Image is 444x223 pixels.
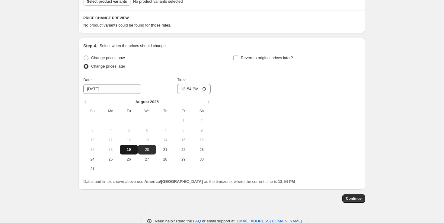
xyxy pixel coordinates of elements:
button: Saturday August 30 2025 [193,155,211,164]
span: 17 [86,147,99,152]
span: 14 [158,138,172,142]
span: 19 [122,147,136,152]
span: Dates and times shown above use as the timezone, where the current time is [83,179,295,184]
span: We [140,109,154,113]
th: Tuesday [120,106,138,116]
span: 12 [122,138,136,142]
span: 13 [140,138,154,142]
th: Monday [101,106,120,116]
span: 16 [195,138,208,142]
span: 18 [104,147,117,152]
span: 1 [177,118,190,123]
button: Tuesday August 5 2025 [120,126,138,135]
button: Sunday August 17 2025 [83,145,101,155]
button: Thursday August 14 2025 [156,135,174,145]
span: Mo [104,109,117,113]
span: 28 [158,157,172,162]
button: Today Tuesday August 19 2025 [120,145,138,155]
span: 10 [86,138,99,142]
button: Thursday August 7 2025 [156,126,174,135]
span: Change prices later [91,64,125,68]
button: Friday August 22 2025 [174,145,193,155]
span: 29 [177,157,190,162]
span: Fr [177,109,190,113]
button: Friday August 1 2025 [174,116,193,126]
button: Monday August 18 2025 [101,145,120,155]
button: Friday August 29 2025 [174,155,193,164]
span: 7 [158,128,172,133]
button: Thursday August 21 2025 [156,145,174,155]
span: Continue [346,196,362,201]
span: 25 [104,157,117,162]
button: Wednesday August 6 2025 [138,126,156,135]
span: 8 [177,128,190,133]
button: Wednesday August 20 2025 [138,145,156,155]
span: No product variants could be found for those rules. [83,23,171,27]
span: 23 [195,147,208,152]
button: Monday August 4 2025 [101,126,120,135]
p: Select when the prices should change [100,43,166,49]
h6: PRICE CHANGE PREVIEW [83,16,360,21]
span: 24 [86,157,99,162]
input: 12:00 [177,84,211,94]
button: Wednesday August 27 2025 [138,155,156,164]
button: Show next month, September 2025 [203,98,212,106]
h2: Step 4. [83,43,97,49]
button: Friday August 15 2025 [174,135,193,145]
button: Thursday August 28 2025 [156,155,174,164]
b: 12:54 PM [278,179,295,184]
span: Date [83,78,91,82]
span: 6 [140,128,154,133]
span: 30 [195,157,208,162]
span: Change prices now [91,56,125,60]
button: Tuesday August 12 2025 [120,135,138,145]
span: Time [177,77,186,82]
span: 5 [122,128,136,133]
span: Tu [122,109,136,113]
input: 8/19/2025 [83,84,141,94]
span: 9 [195,128,208,133]
button: Saturday August 2 2025 [193,116,211,126]
button: Sunday August 10 2025 [83,135,101,145]
span: 26 [122,157,136,162]
span: Th [158,109,172,113]
button: Saturday August 9 2025 [193,126,211,135]
span: 15 [177,138,190,142]
span: 20 [140,147,154,152]
button: Sunday August 24 2025 [83,155,101,164]
span: 2 [195,118,208,123]
button: Friday August 8 2025 [174,126,193,135]
button: Monday August 25 2025 [101,155,120,164]
span: Su [86,109,99,113]
span: 4 [104,128,117,133]
button: Saturday August 16 2025 [193,135,211,145]
th: Thursday [156,106,174,116]
span: 3 [86,128,99,133]
span: 31 [86,167,99,171]
button: Wednesday August 13 2025 [138,135,156,145]
span: Revert to original prices later? [241,56,293,60]
th: Wednesday [138,106,156,116]
button: Saturday August 23 2025 [193,145,211,155]
span: 27 [140,157,154,162]
button: Sunday August 3 2025 [83,126,101,135]
th: Sunday [83,106,101,116]
span: 11 [104,138,117,142]
button: Monday August 11 2025 [101,135,120,145]
span: 22 [177,147,190,152]
button: Tuesday August 26 2025 [120,155,138,164]
span: Sa [195,109,208,113]
span: 21 [158,147,172,152]
button: Continue [342,194,365,203]
button: Show previous month, July 2025 [82,98,91,106]
th: Saturday [193,106,211,116]
b: America/[GEOGRAPHIC_DATA] [144,179,203,184]
th: Friday [174,106,193,116]
button: Sunday August 31 2025 [83,164,101,174]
